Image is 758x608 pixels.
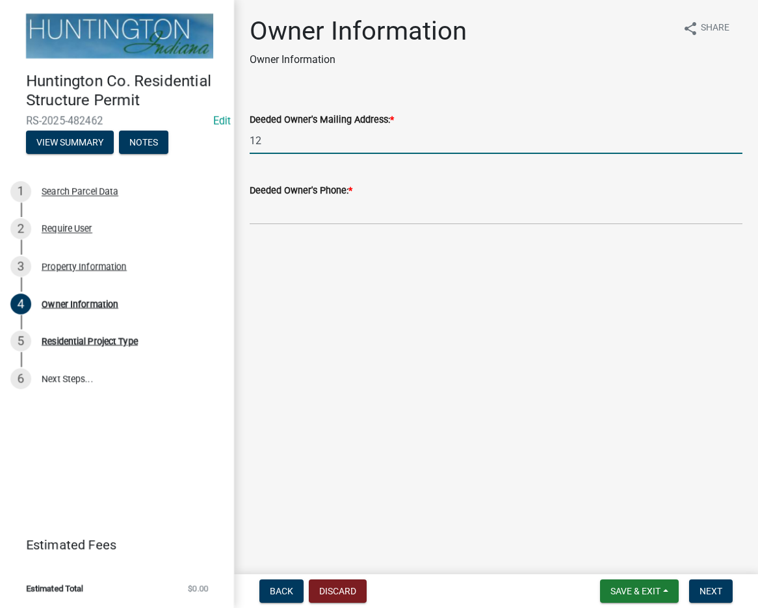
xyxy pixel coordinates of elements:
div: 4 [10,294,31,314]
div: 2 [10,218,31,239]
label: Deeded Owner's Mailing Address: [250,116,394,125]
button: shareShare [672,16,740,41]
p: Owner Information [250,52,467,68]
button: View Summary [26,131,114,154]
span: Estimated Total [26,584,83,592]
button: Notes [119,131,168,154]
div: Require User [42,224,92,233]
button: Back [259,579,304,603]
label: Deeded Owner's Phone: [250,186,352,196]
h1: Owner Information [250,16,467,47]
a: Edit [213,115,231,127]
i: share [683,21,698,36]
h4: Huntington Co. Residential Structure Permit [26,72,224,110]
span: Share [701,21,729,36]
div: 5 [10,331,31,351]
div: 6 [10,368,31,389]
wm-modal-confirm: Edit Application Number [213,115,231,127]
div: 3 [10,256,31,277]
div: 1 [10,181,31,202]
wm-modal-confirm: Notes [119,138,168,148]
span: $0.00 [188,584,208,592]
span: RS-2025-482462 [26,115,208,127]
div: Owner Information [42,299,118,309]
div: Property Information [42,262,127,271]
div: Search Parcel Data [42,187,118,196]
button: Save & Exit [600,579,679,603]
img: Huntington County, Indiana [26,14,213,58]
button: Next [689,579,733,603]
span: Back [270,586,293,596]
button: Discard [309,579,367,603]
span: Save & Exit [610,586,660,596]
wm-modal-confirm: Summary [26,138,114,148]
div: Residential Project Type [42,336,138,346]
a: Estimated Fees [10,532,213,558]
span: Next [699,586,722,596]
